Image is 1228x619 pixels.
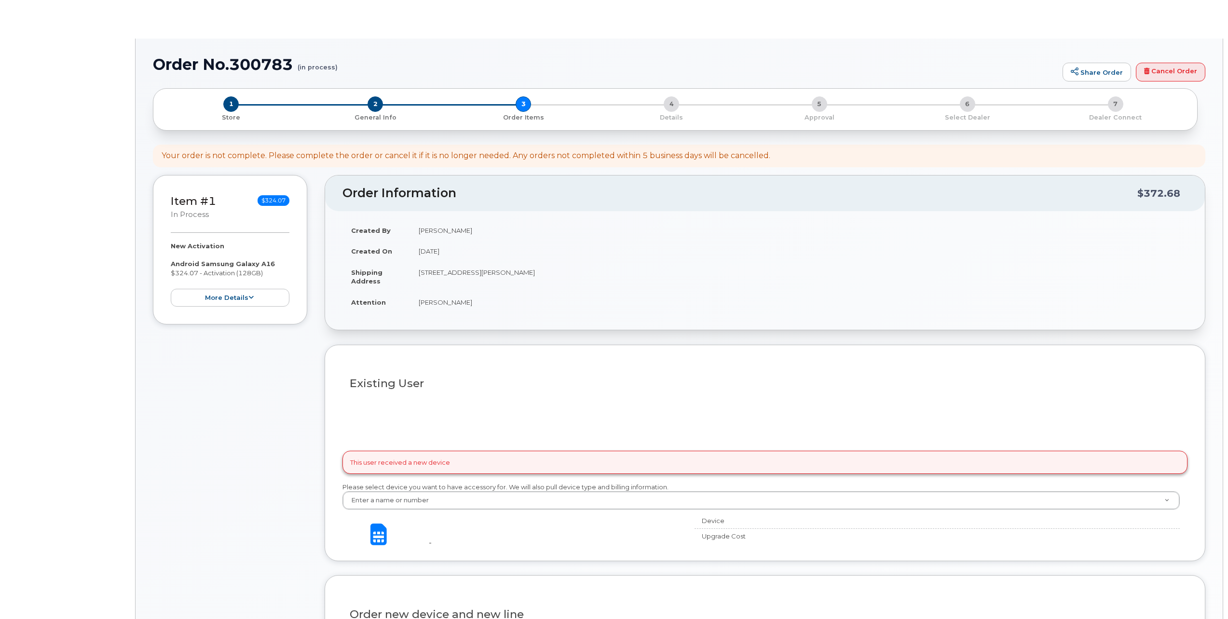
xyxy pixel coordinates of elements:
span: 1 [223,96,239,112]
a: Cancel Order [1136,63,1205,82]
p: Store [165,113,298,122]
a: 2 General Info [301,112,450,122]
p: General Info [305,113,446,122]
a: Enter a name or number [343,492,1179,509]
a: Item #1 [171,194,216,208]
h2: Order Information [342,187,1137,200]
strong: Attention [351,298,386,306]
div: $324.07 - Activation (128GB) [171,242,289,307]
strong: Android Samsung Galaxy A16 [171,260,275,268]
strong: New Activation [171,242,224,250]
td: [STREET_ADDRESS][PERSON_NAME] [410,262,1187,292]
div: Your order is not complete. Please complete the order or cancel it if it is no longer needed. Any... [162,150,770,161]
div: Device [695,516,897,525]
small: (in process) [298,56,338,71]
div: - [429,538,680,547]
strong: Created By [351,227,391,234]
strong: Created On [351,247,392,255]
span: 2 [368,96,383,112]
span: Enter a name or number [345,496,429,505]
button: more details [171,289,289,307]
div: This user received a new device [342,451,1187,474]
td: [DATE] [410,241,1187,262]
td: [PERSON_NAME] [410,220,1187,241]
strong: Shipping Address [351,269,382,285]
small: in process [171,210,209,219]
h1: Order No.300783 [153,56,1058,73]
a: 1 Store [161,112,301,122]
div: Upgrade Cost [695,532,897,541]
div: $372.68 [1137,184,1180,202]
td: [PERSON_NAME] [410,292,1187,313]
a: Share Order [1063,63,1131,82]
h3: Existing User [350,377,1180,390]
div: Please select device you want to have accessory for. We will also pull device type and billing in... [342,483,1187,510]
span: $324.07 [258,195,289,206]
